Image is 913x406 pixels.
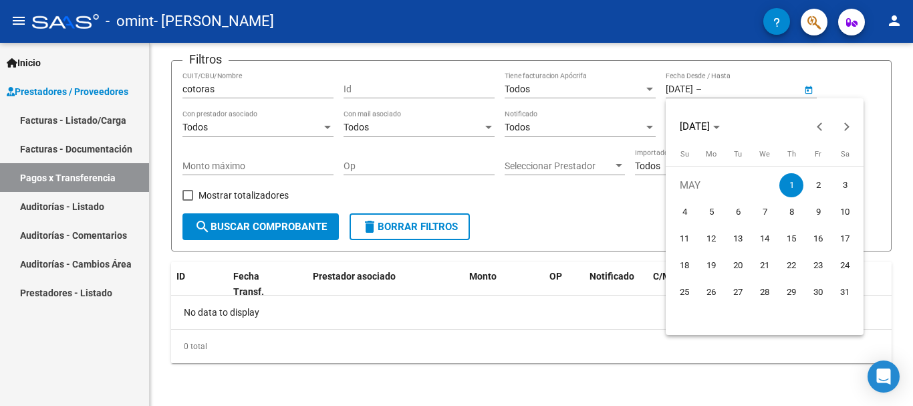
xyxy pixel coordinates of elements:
[698,199,725,225] button: May 5, 2025
[706,150,716,159] span: Mo
[672,253,696,278] span: 18
[778,172,805,199] button: May 1, 2025
[779,280,803,304] span: 29
[805,252,831,279] button: May 23, 2025
[699,200,723,224] span: 5
[753,280,777,304] span: 28
[779,200,803,224] span: 8
[807,113,833,140] button: Previous month
[779,253,803,278] span: 22
[672,280,696,304] span: 25
[805,225,831,252] button: May 16, 2025
[833,227,857,251] span: 17
[726,227,750,251] span: 13
[778,199,805,225] button: May 8, 2025
[751,199,778,225] button: May 7, 2025
[726,200,750,224] span: 6
[699,280,723,304] span: 26
[805,199,831,225] button: May 9, 2025
[671,279,698,306] button: May 25, 2025
[806,200,830,224] span: 9
[831,172,858,199] button: May 3, 2025
[806,280,830,304] span: 30
[831,252,858,279] button: May 24, 2025
[751,225,778,252] button: May 14, 2025
[806,173,830,197] span: 2
[805,279,831,306] button: May 30, 2025
[698,279,725,306] button: May 26, 2025
[759,150,770,159] span: We
[671,252,698,279] button: May 18, 2025
[778,252,805,279] button: May 22, 2025
[806,253,830,278] span: 23
[833,200,857,224] span: 10
[725,279,751,306] button: May 27, 2025
[726,280,750,304] span: 27
[753,253,777,278] span: 21
[833,173,857,197] span: 3
[725,199,751,225] button: May 6, 2025
[778,225,805,252] button: May 15, 2025
[815,150,821,159] span: Fr
[833,113,860,140] button: Next month
[726,253,750,278] span: 20
[805,172,831,199] button: May 2, 2025
[725,252,751,279] button: May 20, 2025
[753,227,777,251] span: 14
[868,361,900,393] div: Open Intercom Messenger
[680,120,710,132] span: [DATE]
[751,279,778,306] button: May 28, 2025
[806,227,830,251] span: 16
[779,173,803,197] span: 1
[672,227,696,251] span: 11
[674,114,725,138] button: Choose month and year
[698,225,725,252] button: May 12, 2025
[671,199,698,225] button: May 4, 2025
[779,227,803,251] span: 15
[725,225,751,252] button: May 13, 2025
[787,150,796,159] span: Th
[831,279,858,306] button: May 31, 2025
[753,200,777,224] span: 7
[698,252,725,279] button: May 19, 2025
[699,253,723,278] span: 19
[699,227,723,251] span: 12
[734,150,742,159] span: Tu
[833,280,857,304] span: 31
[680,150,689,159] span: Su
[841,150,850,159] span: Sa
[751,252,778,279] button: May 21, 2025
[672,200,696,224] span: 4
[833,253,857,278] span: 24
[831,199,858,225] button: May 10, 2025
[671,225,698,252] button: May 11, 2025
[671,172,778,199] td: MAY
[778,279,805,306] button: May 29, 2025
[831,225,858,252] button: May 17, 2025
